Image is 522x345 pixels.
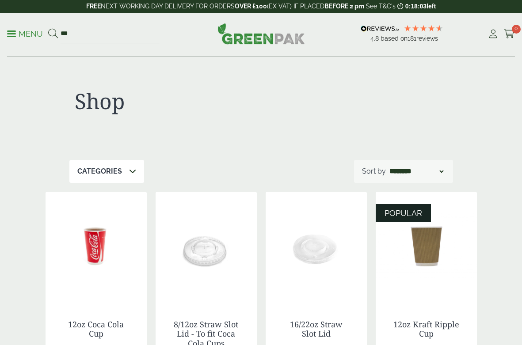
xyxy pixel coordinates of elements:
strong: BEFORE 2 pm [324,3,364,10]
img: GreenPak Supplies [217,23,305,44]
span: reviews [416,35,438,42]
span: left [427,3,436,10]
span: POPULAR [385,209,422,218]
i: My Account [488,30,499,38]
img: 16/22oz Straw Slot Coke Cup lid [266,192,367,302]
div: 4.78 Stars [404,24,443,32]
a: 12oz Kraft Ripple Cup [393,319,459,339]
span: 0:18:03 [405,3,427,10]
span: 181 [408,35,416,42]
a: Menu [7,29,43,38]
i: Cart [504,30,515,38]
p: Sort by [362,166,386,177]
strong: FREE [86,3,101,10]
a: 16/22oz Straw Slot Lid [290,319,343,339]
img: 12oz Coca Cola Cup with coke [46,192,147,302]
span: Based on [381,35,408,42]
p: Menu [7,29,43,39]
a: 0 [504,27,515,41]
img: 12oz Kraft Ripple Cup-0 [376,192,477,302]
a: See T&C's [366,3,396,10]
p: Categories [77,166,122,177]
strong: OVER £100 [235,3,267,10]
a: 12oz Coca Cola Cup [68,319,124,339]
select: Shop order [388,166,445,177]
img: 12oz straw slot coke cup lid [156,192,257,302]
span: 0 [512,25,521,34]
span: 4.8 [370,35,381,42]
img: REVIEWS.io [361,26,399,32]
h1: Shop [75,88,256,114]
